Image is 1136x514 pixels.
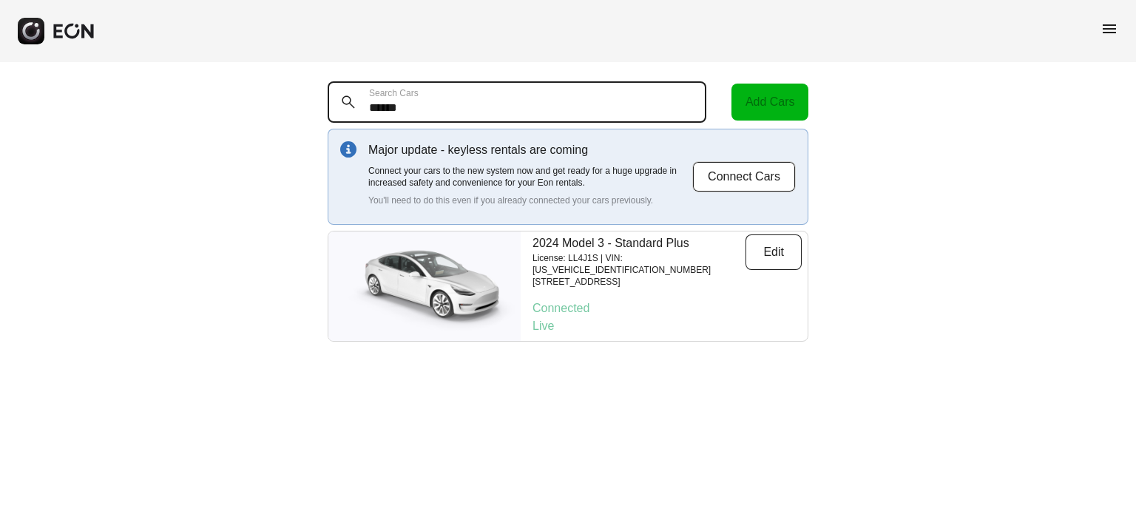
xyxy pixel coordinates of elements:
[532,300,802,317] p: Connected
[368,165,692,189] p: Connect your cars to the new system now and get ready for a huge upgrade in increased safety and ...
[1100,20,1118,38] span: menu
[532,276,745,288] p: [STREET_ADDRESS]
[368,195,692,206] p: You'll need to do this even if you already connected your cars previously.
[692,161,796,192] button: Connect Cars
[328,238,521,334] img: car
[532,317,802,335] p: Live
[340,141,356,158] img: info
[532,234,745,252] p: 2024 Model 3 - Standard Plus
[532,252,745,276] p: License: LL4J1S | VIN: [US_VEHICLE_IDENTIFICATION_NUMBER]
[369,87,419,99] label: Search Cars
[745,234,802,270] button: Edit
[368,141,692,159] p: Major update - keyless rentals are coming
